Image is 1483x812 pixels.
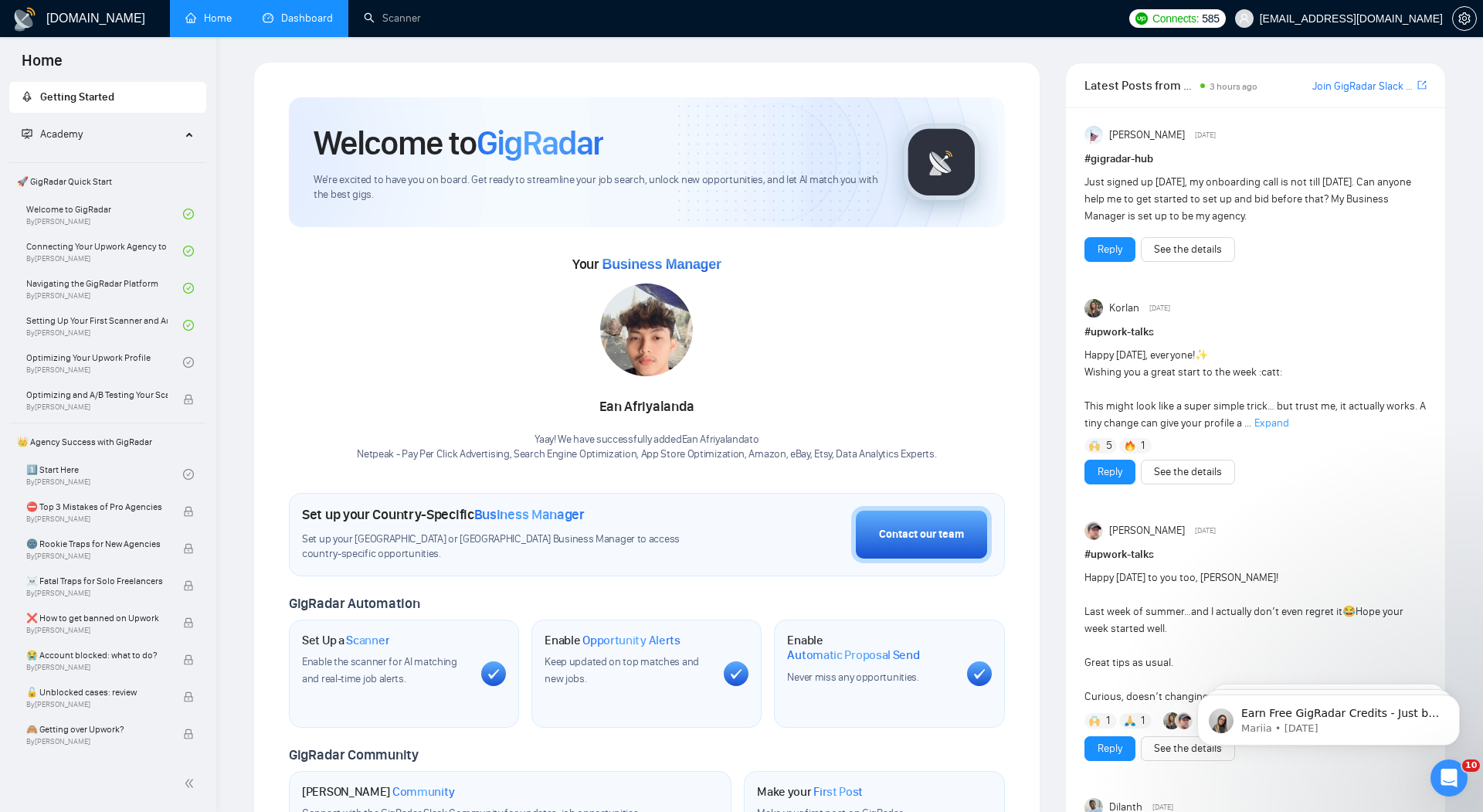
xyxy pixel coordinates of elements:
[813,784,863,800] span: First Post
[22,128,32,139] span: fund-projection-screen
[26,308,183,342] a: Setting Up Your First Scanner and Auto-BidderBy[PERSON_NAME]
[477,122,603,164] span: GigRadar
[302,532,716,562] span: Set up your [GEOGRAPHIC_DATA] or [GEOGRAPHIC_DATA] Business Manager to access country-specific op...
[1084,348,1426,430] span: Happy [DATE], everyone! Wishing you a great start to the week :catt: This might look like a super...
[1109,522,1185,539] span: [PERSON_NAME]
[1109,300,1139,317] span: Korlan
[26,234,183,268] a: Connecting Your Upwork Agency to GigRadarBy[PERSON_NAME]
[11,426,205,457] span: 👑 Agency Success with GigRadar
[183,209,194,219] span: check-circle
[1098,464,1122,481] a: Reply
[183,357,194,368] span: check-circle
[1098,241,1122,258] a: Reply
[289,746,419,763] span: GigRadar Community
[1141,460,1235,484] button: See the details
[1125,440,1135,451] img: 🔥
[9,82,206,113] li: Getting Started
[183,691,194,702] span: lock
[26,536,168,552] span: 🌚 Rookie Traps for New Agencies
[600,284,693,376] img: 1699271954658-IMG-20231101-WA0028.jpg
[357,433,936,462] div: Yaay! We have successfully added Ean Afriyalanda to
[263,12,333,25] a: dashboardDashboard
[26,685,168,700] span: 🔓 Unblocked cases: review
[1141,438,1145,454] span: 1
[183,580,194,591] span: lock
[26,663,168,672] span: By [PERSON_NAME]
[1174,662,1483,770] iframe: Intercom notifications message
[1084,736,1135,761] button: Reply
[22,91,32,102] span: rocket
[1125,715,1135,726] img: 🙏
[26,722,168,737] span: 🙈 Getting over Upwork?
[545,655,699,685] span: Keep updated on top matches and new jobs.
[1109,127,1185,144] span: [PERSON_NAME]
[26,499,168,515] span: ⛔ Top 3 Mistakes of Pro Agencies
[1430,759,1468,797] iframe: Intercom live chat
[26,271,183,305] a: Navigating the GigRadar PlatformBy[PERSON_NAME]
[1452,12,1477,25] a: setting
[12,7,37,32] img: logo
[1089,440,1100,451] img: 🙌
[1106,438,1112,454] span: 5
[183,320,194,331] span: check-circle
[582,633,680,648] span: Opportunity Alerts
[1149,301,1170,315] span: [DATE]
[787,633,954,663] h1: Enable
[183,394,194,405] span: lock
[183,729,194,739] span: lock
[1202,10,1219,27] span: 585
[1106,713,1110,729] span: 1
[183,543,194,554] span: lock
[1210,81,1257,92] span: 3 hours ago
[787,647,919,663] span: Automatic Proposal Send
[1417,79,1427,91] span: export
[26,552,168,561] span: By [PERSON_NAME]
[1084,299,1103,318] img: Korlan
[302,506,585,523] h1: Set up your Country-Specific
[757,784,863,800] h1: Make your
[26,626,168,635] span: By [PERSON_NAME]
[302,784,455,800] h1: [PERSON_NAME]
[26,589,168,598] span: By [PERSON_NAME]
[1141,237,1235,262] button: See the details
[26,737,168,746] span: By [PERSON_NAME]
[1195,524,1216,538] span: [DATE]
[183,617,194,628] span: lock
[1342,605,1356,618] span: 😂
[26,345,183,379] a: Optimizing Your Upwork ProfileBy[PERSON_NAME]
[1084,571,1403,703] span: Happy [DATE] to you too, [PERSON_NAME]! Last week of summer…and I actually don’t even regret it H...
[314,173,878,202] span: We're excited to have you on board. Get ready to streamline your job search, unlock new opportuni...
[184,776,199,791] span: double-left
[851,506,992,563] button: Contact our team
[1084,175,1411,223] span: Just signed up [DATE], my onboarding call is not till [DATE]. Can anyone help me to get started t...
[1084,237,1135,262] button: Reply
[879,526,964,543] div: Contact our team
[26,387,168,403] span: Optimizing and A/B Testing Your Scanner for Better Results
[40,90,114,104] span: Getting Started
[40,127,83,141] span: Academy
[183,654,194,665] span: lock
[1154,740,1222,757] a: See the details
[26,403,168,412] span: By [PERSON_NAME]
[26,700,168,709] span: By [PERSON_NAME]
[1453,12,1476,25] span: setting
[1084,76,1196,95] span: Latest Posts from the GigRadar Community
[392,784,455,800] span: Community
[183,246,194,257] span: check-circle
[1452,6,1477,31] button: setting
[572,256,721,273] span: Your
[26,610,168,626] span: ❌ How to get banned on Upwork
[903,124,980,201] img: gigradar-logo.png
[1195,348,1208,362] span: ✨
[602,257,721,272] span: Business Manager
[26,573,168,589] span: ☠️ Fatal Traps for Solo Freelancers
[357,447,936,462] p: Netpeak - Pay Per Click Advertising, Search Engine Optimization, App Store Optimization, Amazon, ...
[787,671,918,684] span: Never miss any opportunities.
[1084,151,1427,168] h1: # gigradar-hub
[183,283,194,294] span: check-circle
[1312,78,1414,95] a: Join GigRadar Slack Community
